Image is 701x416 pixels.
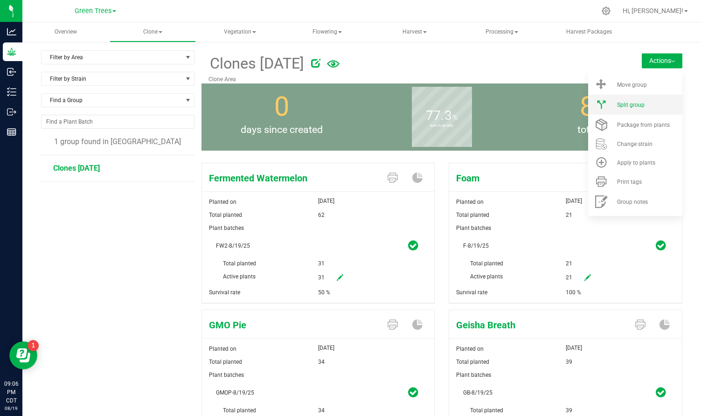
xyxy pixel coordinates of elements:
[4,380,18,405] p: 09:06 PM CDT
[209,222,318,235] span: Plant batches
[566,355,572,368] span: 39
[412,83,472,167] b: survival rate
[223,273,256,280] span: Active plants
[600,7,612,15] div: Manage settings
[42,28,90,36] span: Overview
[470,260,503,267] span: Total planted
[318,274,325,281] span: 31
[566,274,572,281] span: 21
[459,23,544,42] span: Processing
[456,212,489,218] span: Total planted
[7,67,16,76] inline-svg: Inbound
[617,159,655,166] span: Apply to plants
[216,389,254,396] span: GMOP-8/19/25
[456,199,484,205] span: Planted on
[566,286,581,299] span: 100 %
[208,83,355,151] group-info-box: Days since created
[209,199,236,205] span: Planted on
[566,257,572,270] span: 21
[463,243,489,249] span: F-8/19/25
[470,273,503,280] span: Active plants
[53,164,100,173] span: Clones [DATE]
[456,359,489,365] span: Total planted
[182,51,194,64] span: select
[318,257,325,270] span: 31
[42,115,194,128] input: NO DATA FOUND
[110,23,195,42] span: Clone
[617,199,648,205] span: Group notes
[318,286,330,299] span: 50 %
[9,341,37,369] iframe: Resource center
[223,407,256,414] span: Total planted
[197,23,283,42] span: Vegetation
[223,260,256,267] span: Total planted
[580,91,625,122] span: 853
[617,82,647,88] span: Move group
[456,289,487,296] span: Survival rate
[522,122,682,137] span: total plants
[209,346,236,352] span: Planted on
[318,342,334,354] span: [DATE]
[546,22,632,42] a: Harvest Packages
[617,102,645,108] span: Split group
[216,243,250,249] span: FW2-8/19/25
[209,368,318,381] span: Plant batches
[42,72,182,85] span: Filter by Strain
[623,7,683,14] span: Hi, [PERSON_NAME]!
[22,22,109,42] a: Overview
[7,87,16,97] inline-svg: Inventory
[208,52,304,75] span: Clones [DATE]
[7,47,16,56] inline-svg: Grow
[470,407,503,414] span: Total planted
[642,53,682,68] button: Actions
[209,289,240,296] span: Survival rate
[41,136,194,147] div: 1 group found in [GEOGRAPHIC_DATA]
[456,346,484,352] span: Planted on
[216,239,421,252] span: FW2-8/19/25
[458,22,545,42] a: Processing
[28,340,39,351] iframe: Resource center unread badge
[372,23,457,42] span: Harvest
[318,355,325,368] span: 34
[408,239,418,252] span: plant_batch
[110,22,196,42] a: Clone
[449,171,603,185] span: Foam
[209,212,242,218] span: Total planted
[656,386,666,399] span: plant_batch
[318,195,334,207] span: [DATE]
[463,389,493,396] span: GB-8/19/25
[566,195,582,207] span: [DATE]
[617,141,652,147] span: Change strain
[274,91,289,122] span: 0
[42,51,182,64] span: Filter by Area
[456,222,565,235] span: Plant batches
[617,179,642,185] span: Print tags
[216,386,421,399] span: GMOP-8/19/25
[75,7,111,15] span: Green Trees
[42,94,182,107] span: Find a Group
[566,342,582,354] span: [DATE]
[456,368,565,381] span: Plant batches
[197,22,283,42] a: Vegetation
[202,318,356,332] span: GMO Pie
[529,83,675,151] group-info-box: Total number of plants
[284,22,370,42] a: Flowering
[7,107,16,117] inline-svg: Outbound
[617,122,670,128] span: Package from plants
[4,405,18,412] p: 08/19
[202,171,356,185] span: Fermented Watermelon
[285,23,370,42] span: Flowering
[208,75,595,83] p: Clone Area
[566,208,572,222] span: 21
[369,83,515,151] group-info-box: Survival rate
[408,386,418,399] span: plant_batch
[201,122,362,137] span: days since created
[371,22,458,42] a: Harvest
[318,208,325,222] span: 62
[463,386,668,399] span: GB-8/19/25
[449,318,603,332] span: Geisha Breath
[656,239,666,252] span: plant_batch
[209,359,242,365] span: Total planted
[7,127,16,137] inline-svg: Reports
